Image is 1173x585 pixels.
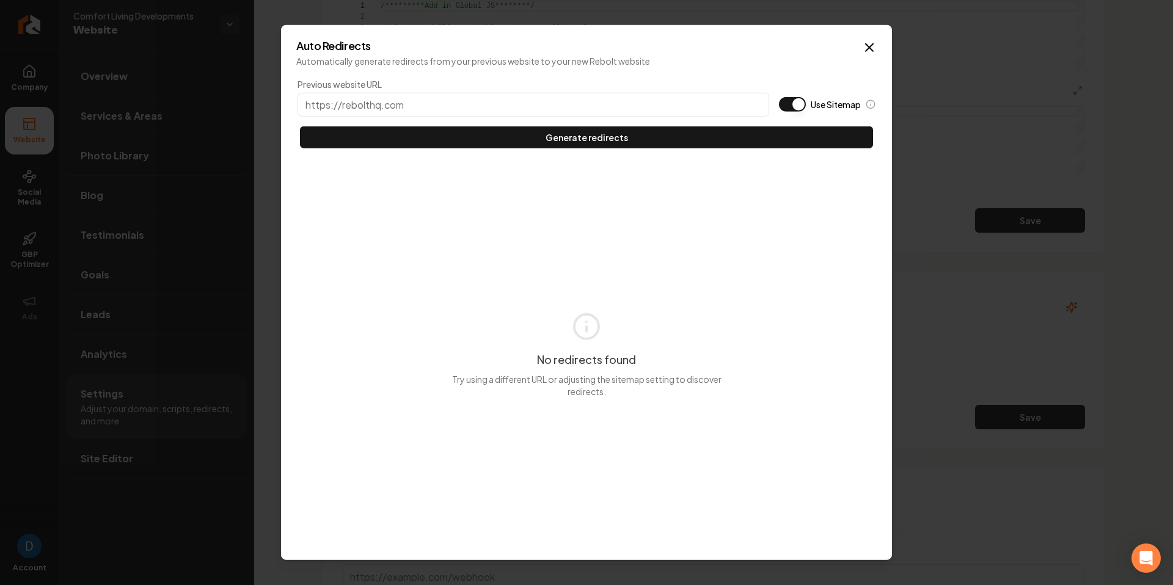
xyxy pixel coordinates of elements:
[537,351,636,368] h3: No redirects found
[296,40,877,51] h2: Auto Redirects
[296,55,877,67] p: Automatically generate redirects from your previous website to your new Rebolt website
[811,98,861,111] label: Use Sitemap
[298,93,769,117] input: https://rebolthq.com
[298,78,769,90] label: Previous website URL
[450,372,723,397] p: Try using a different URL or adjusting the sitemap setting to discover redirects.
[300,126,873,148] button: Generate redirects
